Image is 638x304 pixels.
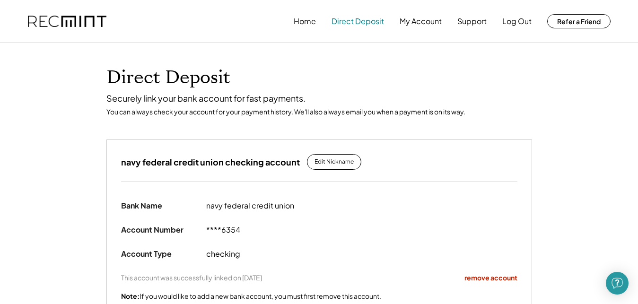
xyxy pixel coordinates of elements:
[547,14,611,28] button: Refer a Friend
[457,12,487,31] button: Support
[121,156,300,167] h3: navy federal credit union checking account
[121,249,206,259] div: Account Type
[206,249,320,259] div: checking
[106,93,532,104] div: Securely link your bank account for fast payments.
[206,201,320,211] div: navy federal credit union
[400,12,442,31] button: My Account
[106,67,532,89] h1: Direct Deposit
[464,273,517,283] div: remove account
[606,272,629,295] div: Open Intercom Messenger
[332,12,384,31] button: Direct Deposit
[106,107,532,116] div: You can always check your account for your payment history. We'll also always email you when a pa...
[121,273,262,282] div: This account was successfully linked on [DATE]
[502,12,532,31] button: Log Out
[121,201,206,211] div: Bank Name
[315,158,354,166] div: Edit Nickname
[28,16,106,27] img: recmint-logotype%403x.png
[121,225,206,235] div: Account Number
[121,292,140,300] strong: Note:
[294,12,316,31] button: Home
[121,292,381,301] div: If you would like to add a new bank account, you must first remove this account.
